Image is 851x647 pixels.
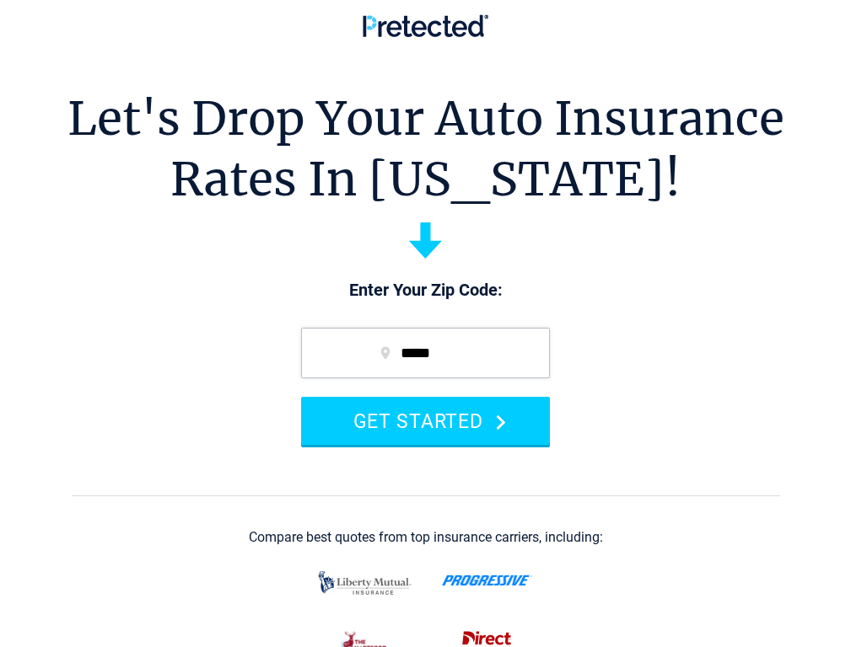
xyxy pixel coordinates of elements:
[301,397,550,445] button: GET STARTED
[249,530,603,545] div: Compare best quotes from top insurance carriers, including:
[442,575,532,586] img: progressive
[363,14,488,37] img: Pretected Logo
[67,88,784,210] h1: Let's Drop Your Auto Insurance Rates In [US_STATE]!
[314,563,416,603] img: liberty
[301,328,550,378] input: zip code
[284,279,567,302] p: Enter Your Zip Code:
